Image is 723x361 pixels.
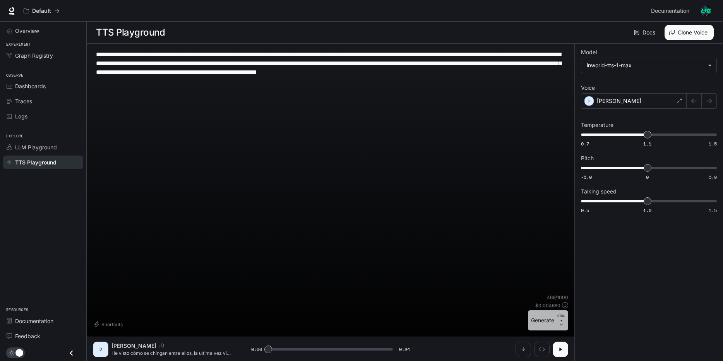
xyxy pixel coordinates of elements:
[581,58,716,73] div: inworld-tts-1-max
[651,6,689,16] span: Documentation
[111,350,233,356] p: He visto cómo se chingan entre ellos, la ultima vez vi como el se estaba jalando el pito mientras...
[587,62,704,69] div: inworld-tts-1-max
[94,343,107,356] div: D
[111,342,156,350] p: [PERSON_NAME]
[643,140,651,147] span: 1.1
[15,158,57,166] span: TTS Playground
[96,25,165,40] h1: TTS Playground
[32,8,51,14] p: Default
[581,85,595,91] p: Voice
[597,97,641,105] p: [PERSON_NAME]
[581,122,613,128] p: Temperature
[15,348,23,357] span: Dark mode toggle
[15,82,46,90] span: Dashboards
[3,94,83,108] a: Traces
[528,310,568,330] button: GenerateCTRL +⏎
[581,207,589,214] span: 0.5
[3,156,83,169] a: TTS Playground
[632,25,658,40] a: Docs
[557,313,565,327] p: ⏎
[581,189,617,194] p: Talking speed
[665,25,714,40] button: Clone Voice
[63,345,80,361] button: Close drawer
[581,156,594,161] p: Pitch
[535,302,560,309] p: $ 0.004690
[646,174,649,180] span: 0
[15,27,39,35] span: Overview
[557,313,565,323] p: CTRL +
[15,51,53,60] span: Graph Registry
[3,49,83,62] a: Graph Registry
[547,294,568,301] p: 469 / 1000
[709,174,717,180] span: 5.0
[93,318,126,330] button: Shortcuts
[399,346,410,353] span: 0:24
[3,140,83,154] a: LLM Playground
[581,174,592,180] span: -5.0
[156,344,167,348] button: Copy Voice ID
[516,342,531,357] button: Download audio
[701,5,711,16] img: User avatar
[15,317,53,325] span: Documentation
[251,346,262,353] span: 0:00
[3,329,83,343] a: Feedback
[3,79,83,93] a: Dashboards
[648,3,695,19] a: Documentation
[581,50,597,55] p: Model
[3,314,83,328] a: Documentation
[709,207,717,214] span: 1.5
[534,342,550,357] button: Inspect
[709,140,717,147] span: 1.5
[3,24,83,38] a: Overview
[15,332,40,340] span: Feedback
[15,112,27,120] span: Logs
[15,143,57,151] span: LLM Playground
[581,140,589,147] span: 0.7
[698,3,714,19] button: User avatar
[20,3,63,19] button: All workspaces
[3,109,83,123] a: Logs
[643,207,651,214] span: 1.0
[15,97,32,105] span: Traces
